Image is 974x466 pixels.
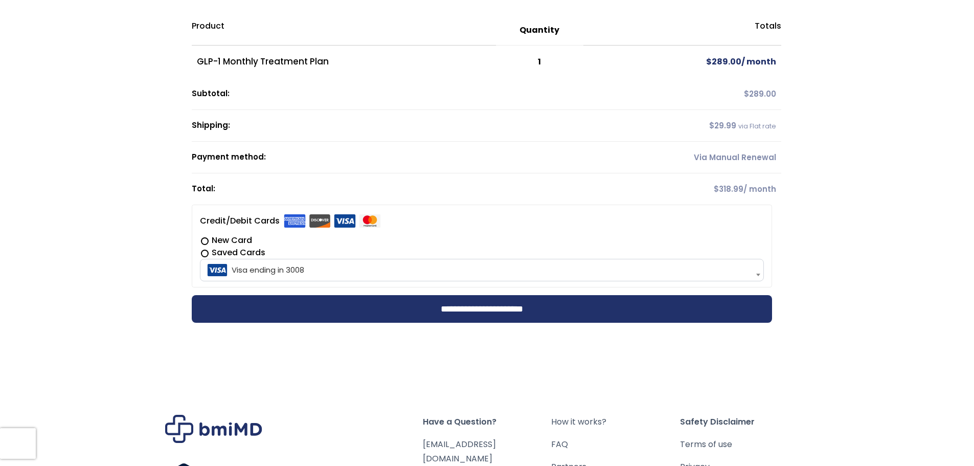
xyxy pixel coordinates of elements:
img: amex.svg [284,214,306,228]
th: Subtotal: [192,78,583,110]
span: Have a Question? [423,415,552,429]
small: via Flat rate [738,122,776,130]
span: $ [714,184,719,194]
img: visa.svg [334,214,356,228]
a: How it works? [551,415,680,429]
img: discover.svg [309,214,331,228]
td: 1 [496,46,583,78]
th: Quantity [496,15,583,46]
span: $ [706,56,712,68]
td: / month [583,46,781,78]
td: / month [583,173,781,205]
a: Terms of use [680,437,809,452]
th: Payment method: [192,142,583,173]
th: Total: [192,173,583,205]
th: Totals [583,15,781,46]
td: Via Manual Renewal [583,142,781,173]
span: Safety Disclaimer [680,415,809,429]
span: 289.00 [744,88,776,99]
td: GLP-1 Monthly Treatment Plan [192,46,496,78]
span: 289.00 [706,56,741,68]
label: Saved Cards [200,247,764,259]
span: 318.99 [714,184,743,194]
img: Brand Logo [165,415,262,443]
span: Visa ending in 3008 [200,259,764,281]
span: 29.99 [709,120,736,131]
a: FAQ [551,437,680,452]
th: Product [192,15,496,46]
label: Credit/Debit Cards [200,213,381,229]
span: $ [709,120,714,131]
label: New Card [200,234,764,247]
span: $ [744,88,749,99]
a: [EMAIL_ADDRESS][DOMAIN_NAME] [423,438,496,464]
th: Shipping: [192,110,583,142]
img: mastercard.svg [359,214,381,228]
span: Visa ending in 3008 [203,259,761,281]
